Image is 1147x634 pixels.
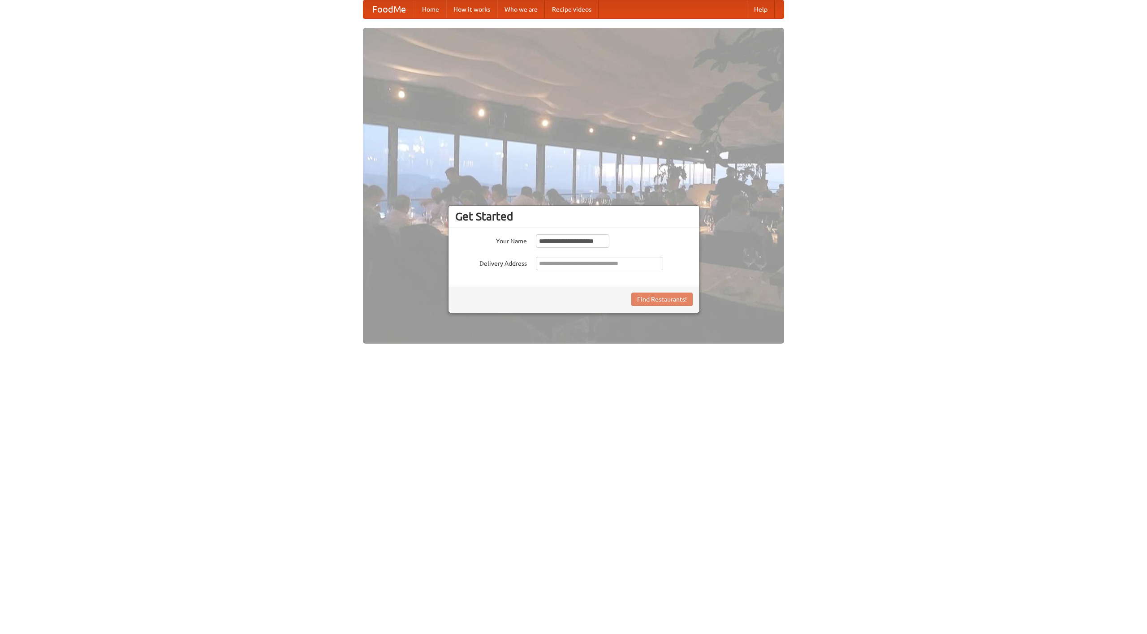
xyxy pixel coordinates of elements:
label: Delivery Address [455,257,527,268]
a: Home [415,0,446,18]
button: Find Restaurants! [631,293,693,306]
a: Help [747,0,775,18]
a: Who we are [497,0,545,18]
a: Recipe videos [545,0,599,18]
h3: Get Started [455,210,693,223]
label: Your Name [455,234,527,246]
a: How it works [446,0,497,18]
a: FoodMe [363,0,415,18]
